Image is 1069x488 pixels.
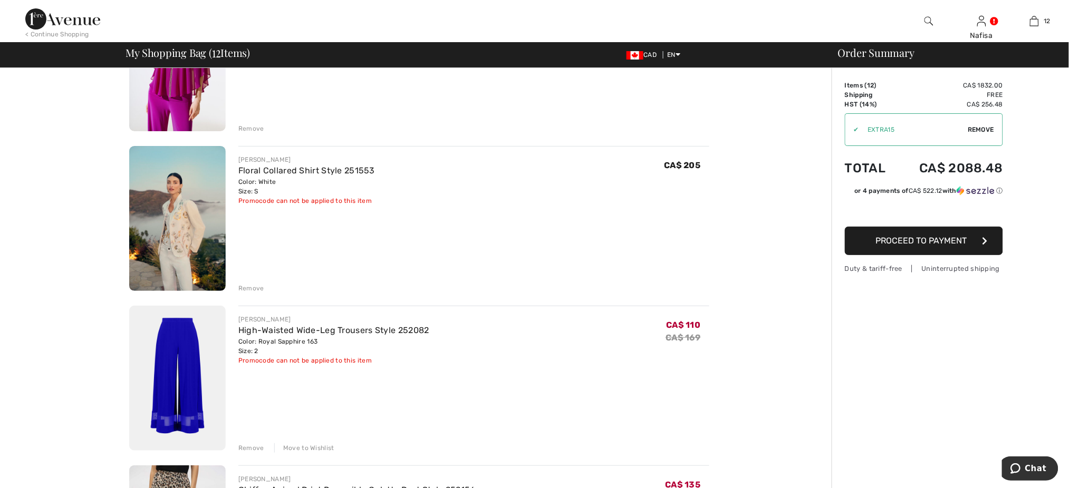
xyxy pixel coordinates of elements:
[1044,16,1051,26] span: 12
[854,186,1003,196] div: or 4 payments of with
[845,186,1003,199] div: or 4 payments ofCA$ 522.12withSezzle Click to learn more about Sezzle
[627,51,661,58] span: CAD
[956,30,1007,41] div: Nafisa
[845,227,1003,255] button: Proceed to Payment
[897,90,1003,100] td: Free
[859,114,968,145] input: Promo code
[845,100,897,109] td: HST (14%)
[867,82,874,89] span: 12
[957,186,995,196] img: Sezzle
[897,150,1003,186] td: CA$ 2088.48
[238,325,429,335] a: High-Waisted Wide-Leg Trousers Style 252082
[238,196,375,206] div: Promocode can not be applied to this item
[977,15,986,27] img: My Info
[664,160,700,170] span: CA$ 205
[25,30,89,39] div: < Continue Shopping
[845,199,1003,223] iframe: PayPal-paypal
[897,100,1003,109] td: CA$ 256.48
[845,150,897,186] td: Total
[129,146,226,291] img: Floral Collared Shirt Style 251553
[845,90,897,100] td: Shipping
[238,284,264,293] div: Remove
[666,320,700,330] span: CA$ 110
[1030,15,1039,27] img: My Bag
[274,443,334,453] div: Move to Wishlist
[627,51,643,60] img: Canadian Dollar
[238,155,375,164] div: [PERSON_NAME]
[129,306,226,451] img: High-Waisted Wide-Leg Trousers Style 252082
[238,356,429,365] div: Promocode can not be applied to this item
[212,45,221,58] span: 12
[238,443,264,453] div: Remove
[238,177,375,196] div: Color: White Size: S
[238,315,429,324] div: [PERSON_NAME]
[876,236,967,246] span: Proceed to Payment
[825,47,1063,58] div: Order Summary
[238,165,375,175] a: Floral Collared Shirt Style 251553
[968,125,994,134] span: Remove
[924,15,933,27] img: search the website
[238,337,429,356] div: Color: Royal Sapphire 163 Size: 2
[845,263,1003,274] div: Duty & tariff-free | Uninterrupted shipping
[238,124,264,133] div: Remove
[1002,456,1058,483] iframe: Opens a widget where you can chat to one of our agents
[909,187,942,194] span: CA$ 522.12
[25,8,100,30] img: 1ère Avenue
[977,16,986,26] a: Sign In
[666,333,700,343] s: CA$ 169
[1008,15,1060,27] a: 12
[845,125,859,134] div: ✔
[126,47,251,58] span: My Shopping Bag ( Items)
[238,474,476,484] div: [PERSON_NAME]
[897,81,1003,90] td: CA$ 1832.00
[668,51,681,58] span: EN
[845,81,897,90] td: Items ( )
